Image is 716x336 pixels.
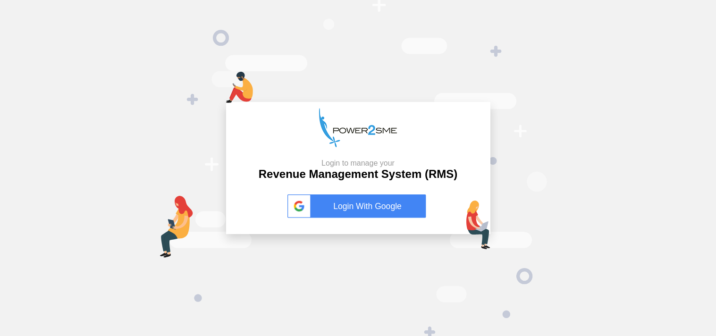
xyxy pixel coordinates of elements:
[160,196,193,258] img: tab-login.png
[259,159,457,181] h2: Revenue Management System (RMS)
[226,72,253,103] img: mob-login.png
[259,159,457,168] small: Login to manage your
[466,201,490,249] img: lap-login.png
[285,185,432,228] button: Login With Google
[319,108,397,147] img: p2s_logo.png
[287,194,429,218] a: Login With Google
